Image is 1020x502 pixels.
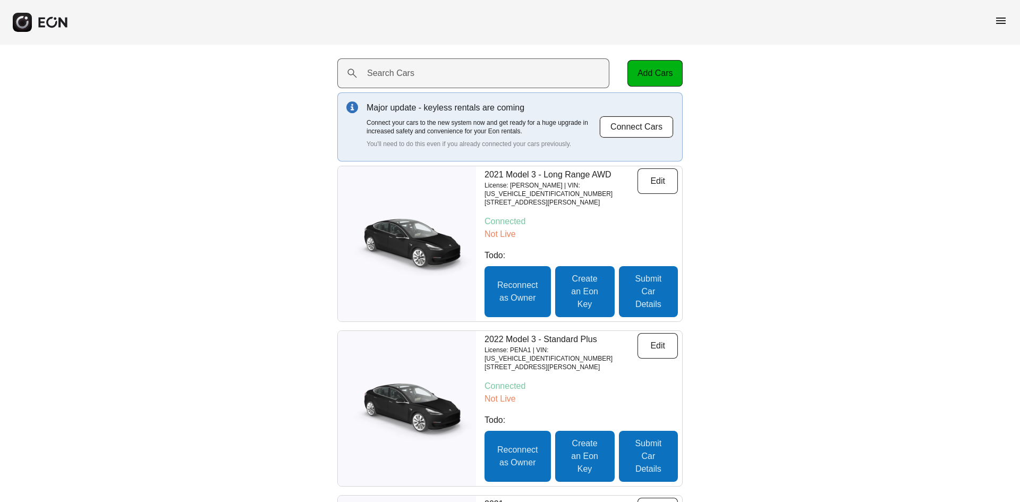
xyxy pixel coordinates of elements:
[619,431,678,482] button: Submit Car Details
[484,228,678,241] p: Not Live
[338,209,476,278] img: car
[484,266,551,317] button: Reconnect as Owner
[484,181,637,198] p: License: [PERSON_NAME] | VIN: [US_VEHICLE_IDENTIFICATION_NUMBER]
[484,393,678,405] p: Not Live
[484,249,678,262] p: Todo:
[484,346,637,363] p: License: PENA1 | VIN: [US_VEHICLE_IDENTIFICATION_NUMBER]
[484,414,678,427] p: Todo:
[637,333,678,359] button: Edit
[555,431,615,482] button: Create an Eon Key
[484,168,637,181] p: 2021 Model 3 - Long Range AWD
[619,266,678,317] button: Submit Car Details
[637,168,678,194] button: Edit
[484,198,637,207] p: [STREET_ADDRESS][PERSON_NAME]
[367,118,599,135] p: Connect your cars to the new system now and get ready for a huge upgrade in increased safety and ...
[599,116,674,138] button: Connect Cars
[484,380,678,393] p: Connected
[484,363,637,371] p: [STREET_ADDRESS][PERSON_NAME]
[367,140,599,148] p: You'll need to do this even if you already connected your cars previously.
[367,67,414,80] label: Search Cars
[627,60,683,87] button: Add Cars
[484,431,551,482] button: Reconnect as Owner
[994,14,1007,27] span: menu
[367,101,599,114] p: Major update - keyless rentals are coming
[484,215,678,228] p: Connected
[484,333,637,346] p: 2022 Model 3 - Standard Plus
[338,374,476,443] img: car
[346,101,358,113] img: info
[555,266,615,317] button: Create an Eon Key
